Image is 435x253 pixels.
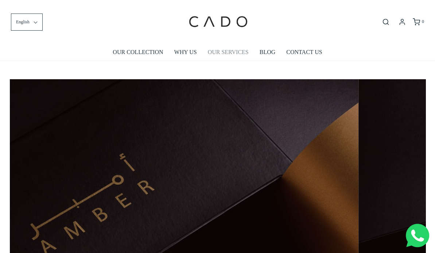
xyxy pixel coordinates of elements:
[286,44,322,61] a: CONTACT US
[406,224,429,247] img: Whatsapp
[208,1,232,7] span: Last name
[379,18,392,26] button: Open search bar
[422,19,424,24] span: 0
[113,44,163,61] a: OUR COLLECTION
[208,44,249,61] a: OUR SERVICES
[412,18,424,26] a: 0
[16,19,30,26] span: English
[187,5,249,38] img: cadogifting
[208,31,244,37] span: Company name
[260,44,276,61] a: BLOG
[174,44,197,61] a: WHY US
[208,61,242,66] span: Number of gifts
[11,14,43,31] button: English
